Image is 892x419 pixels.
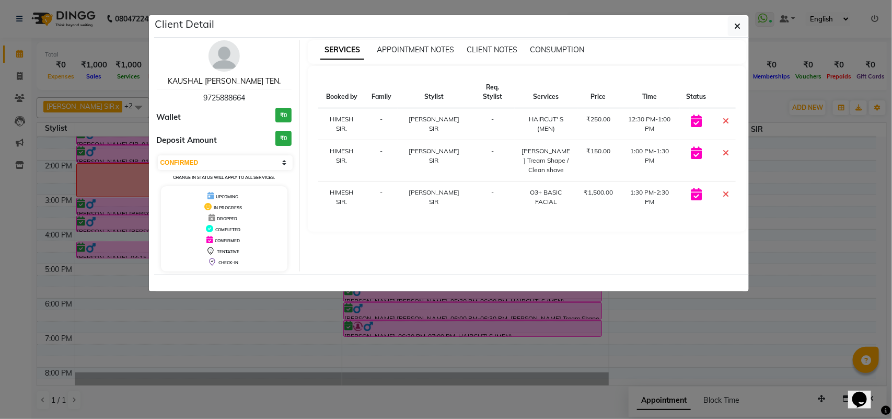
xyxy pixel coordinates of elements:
[218,260,238,265] span: CHECK-IN
[577,76,619,108] th: Price
[467,45,517,54] span: CLIENT NOTES
[155,16,215,32] h5: Client Detail
[275,108,292,123] h3: ₹0
[470,76,515,108] th: Req. Stylist
[318,182,365,213] td: HIMESH SIR.
[216,194,238,199] span: UPCOMING
[320,41,364,60] span: SERVICES
[584,146,613,156] div: ₹150.00
[470,140,515,182] td: -
[157,134,217,146] span: Deposit Amount
[521,115,571,133] div: HAIRCUT' S (MEN)
[530,45,584,54] span: CONSUMPTION
[515,76,577,108] th: Services
[619,108,680,140] td: 12:30 PM-1:00 PM
[521,188,571,207] div: O3+ BASIC FACIAL
[365,182,398,213] td: -
[365,140,398,182] td: -
[214,205,242,210] span: IN PROGRESS
[584,188,613,197] div: ₹1,500.00
[275,131,292,146] h3: ₹0
[619,182,680,213] td: 1:30 PM-2:30 PM
[521,146,571,175] div: [PERSON_NAME] Tream Shape / Clean shave
[157,111,181,123] span: Wallet
[619,140,680,182] td: 1:00 PM-1:30 PM
[584,115,613,124] div: ₹250.00
[318,140,365,182] td: HIMESH SIR.
[173,175,275,180] small: Change in status will apply to all services.
[398,76,470,108] th: Stylist
[215,238,240,243] span: CONFIRMED
[217,216,237,221] span: DROPPED
[203,93,245,103] span: 9725888664
[409,188,459,206] span: [PERSON_NAME] SIR
[168,76,281,86] a: KAUSHAL [PERSON_NAME] TEN.
[365,108,398,140] td: -
[680,76,712,108] th: Status
[208,40,240,72] img: avatar
[470,182,515,213] td: -
[318,76,365,108] th: Booked by
[409,115,459,132] span: [PERSON_NAME] SIR
[217,249,239,254] span: TENTATIVE
[409,147,459,164] span: [PERSON_NAME] SIR
[470,108,515,140] td: -
[619,76,680,108] th: Time
[318,108,365,140] td: HIMESH SIR.
[365,76,398,108] th: Family
[215,227,240,232] span: COMPLETED
[848,377,882,409] iframe: chat widget
[377,45,454,54] span: APPOINTMENT NOTES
